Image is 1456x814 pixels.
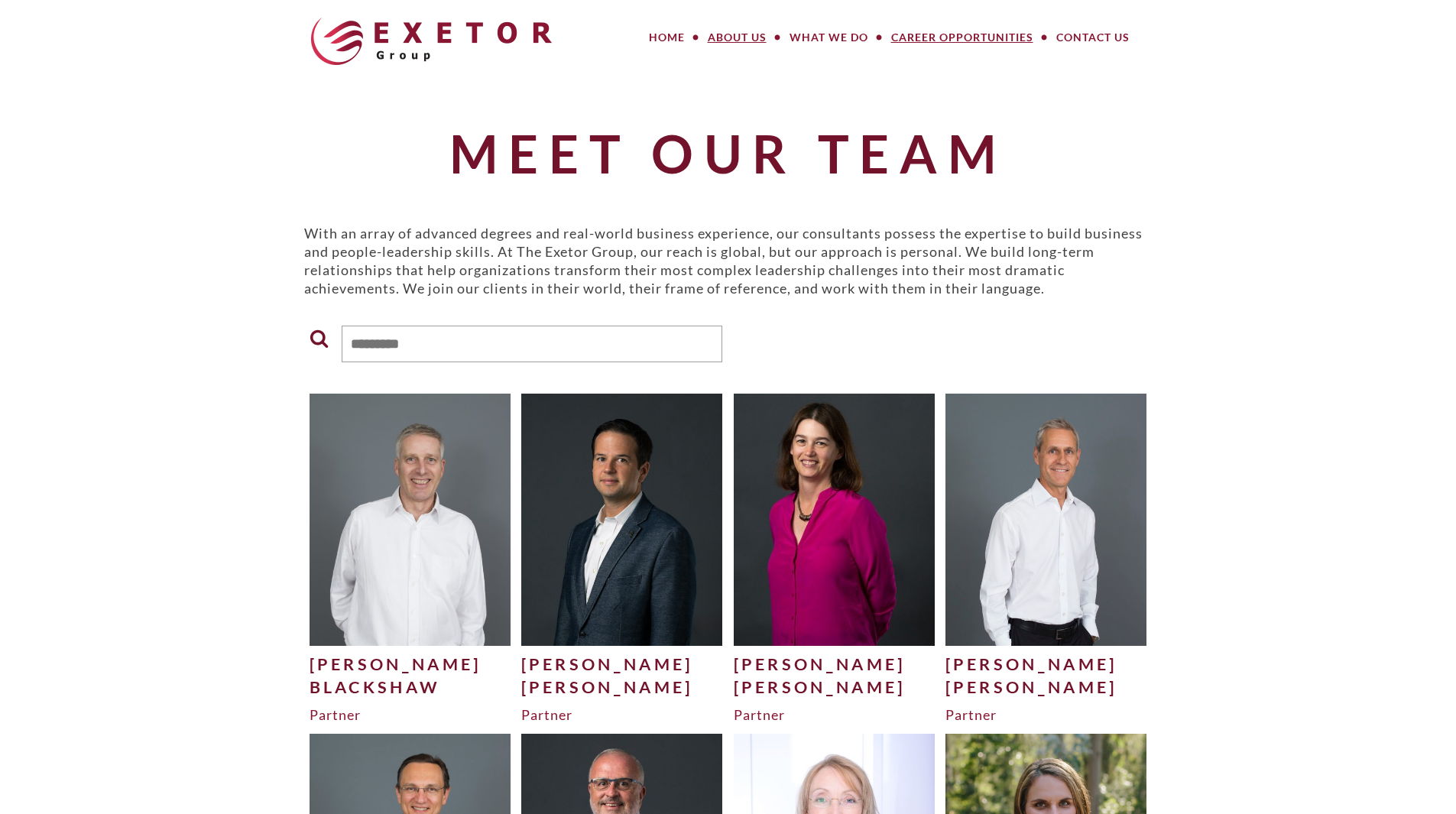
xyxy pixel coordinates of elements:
img: Craig-Mitchell-Website-500x625.jpg [945,394,1147,645]
div: [PERSON_NAME] [310,653,511,676]
a: Home [637,22,696,53]
div: [PERSON_NAME] [521,676,723,699]
img: Philipp-Ebert_edited-1-500x625.jpg [521,394,723,645]
div: [PERSON_NAME] [945,653,1147,676]
img: Julie-H-500x625.jpg [734,394,936,645]
a: [PERSON_NAME][PERSON_NAME]Partner [734,394,936,724]
p: With an array of advanced degrees and real-world business experience, our consultants possess the... [304,224,1153,297]
img: Dave-Blackshaw-for-website2-500x625.jpg [310,394,511,645]
div: Partner [521,705,723,724]
a: Career Opportunities [880,22,1045,53]
a: [PERSON_NAME][PERSON_NAME]Partner [521,394,723,724]
h1: Meet Our Team [304,125,1153,182]
div: [PERSON_NAME] [521,653,723,676]
a: About Us [696,22,778,53]
a: [PERSON_NAME]BlackshawPartner [310,394,511,724]
a: Contact Us [1045,22,1141,53]
div: [PERSON_NAME] [945,676,1147,699]
div: Partner [310,705,511,724]
a: What We Do [778,22,880,53]
div: [PERSON_NAME] [734,653,936,676]
div: [PERSON_NAME] [734,676,936,699]
div: Blackshaw [310,676,511,699]
div: Partner [945,705,1147,724]
img: The Exetor Group [311,18,552,65]
div: Partner [734,705,936,724]
a: [PERSON_NAME][PERSON_NAME]Partner [945,394,1147,724]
